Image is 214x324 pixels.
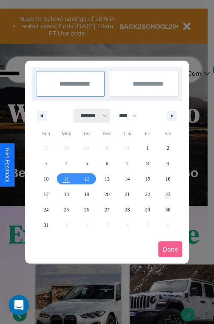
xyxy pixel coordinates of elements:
button: 11 [56,171,76,187]
span: 8 [146,156,149,171]
span: 4 [65,156,68,171]
button: 31 [36,217,56,233]
button: 26 [77,202,97,217]
span: 31 [44,217,49,233]
span: Thu [117,127,137,140]
span: 26 [84,202,89,217]
span: 27 [104,202,110,217]
span: 18 [64,187,69,202]
button: 23 [158,187,178,202]
span: 19 [84,187,89,202]
span: 13 [104,171,110,187]
button: 27 [97,202,117,217]
span: 23 [165,187,170,202]
button: 2 [158,140,178,156]
span: Sat [158,127,178,140]
button: 13 [97,171,117,187]
span: 3 [45,156,48,171]
button: 1 [137,140,158,156]
span: 7 [126,156,128,171]
span: 21 [125,187,130,202]
button: 29 [137,202,158,217]
button: 17 [36,187,56,202]
button: 9 [158,156,178,171]
span: Mon [56,127,76,140]
span: 11 [64,171,69,187]
button: Done [158,241,182,257]
button: 19 [77,187,97,202]
span: 15 [145,171,150,187]
span: 22 [145,187,150,202]
button: 18 [56,187,76,202]
button: 3 [36,156,56,171]
span: 2 [166,140,169,156]
span: 10 [44,171,49,187]
button: 20 [97,187,117,202]
span: 29 [145,202,150,217]
span: 9 [166,156,169,171]
button: 14 [117,171,137,187]
span: Sun [36,127,56,140]
span: Wed [97,127,117,140]
span: 20 [104,187,110,202]
span: 1 [146,140,149,156]
span: Tue [77,127,97,140]
button: 28 [117,202,137,217]
button: 25 [56,202,76,217]
span: 16 [165,171,170,187]
div: Give Feedback [4,148,10,182]
span: 17 [44,187,49,202]
button: 4 [56,156,76,171]
button: 8 [137,156,158,171]
button: 15 [137,171,158,187]
span: 25 [64,202,69,217]
span: 14 [125,171,130,187]
span: Fri [137,127,158,140]
button: 22 [137,187,158,202]
span: 28 [125,202,130,217]
button: 10 [36,171,56,187]
iframe: Intercom live chat [9,295,29,315]
button: 5 [77,156,97,171]
button: 21 [117,187,137,202]
span: 12 [84,171,89,187]
button: 16 [158,171,178,187]
button: 30 [158,202,178,217]
button: 6 [97,156,117,171]
button: 12 [77,171,97,187]
span: 5 [86,156,88,171]
button: 7 [117,156,137,171]
span: 30 [165,202,170,217]
button: 24 [36,202,56,217]
span: 24 [44,202,49,217]
span: 6 [106,156,108,171]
